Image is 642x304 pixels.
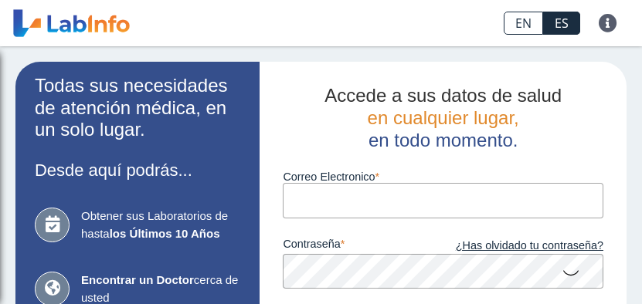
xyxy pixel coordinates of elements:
[369,130,518,150] span: en todo momento.
[283,171,603,183] label: Correo Electronico
[35,160,240,180] h3: Desde aquí podrás...
[110,227,220,240] b: los Últimos 10 Años
[35,75,240,141] h2: Todas sus necesidades de atención médica, en un solo lugar.
[324,85,562,106] span: Accede a sus datos de salud
[504,12,543,35] a: EN
[368,107,519,128] span: en cualquier lugar,
[543,12,580,35] a: ES
[81,273,194,286] b: Encontrar un Doctor
[283,238,443,255] label: contraseña
[443,238,603,255] a: ¿Has olvidado tu contraseña?
[81,208,240,242] span: Obtener sus Laboratorios de hasta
